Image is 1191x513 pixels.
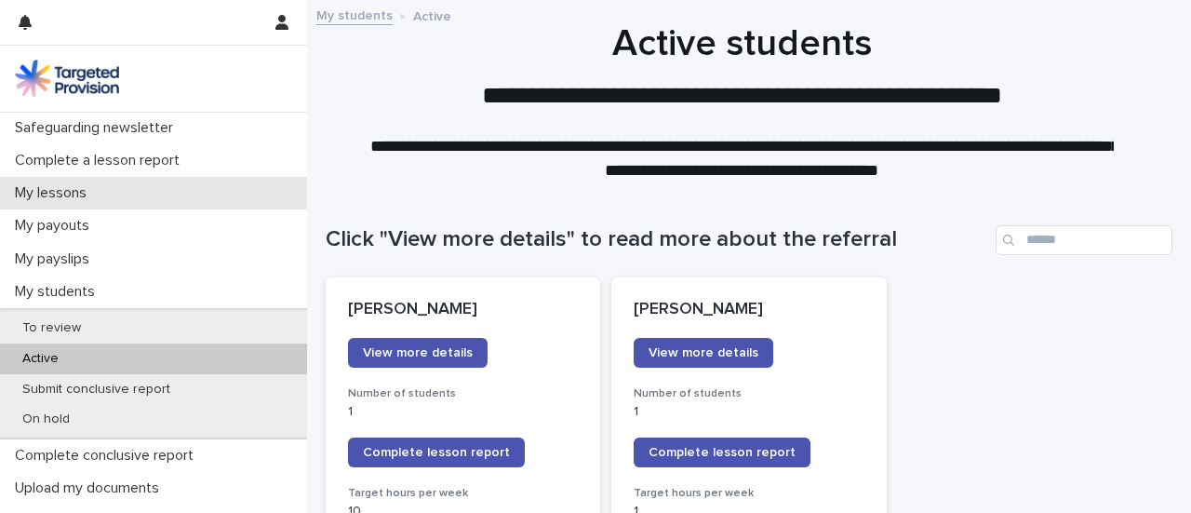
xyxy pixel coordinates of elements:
a: Complete lesson report [634,438,810,467]
p: Safeguarding newsletter [7,119,188,137]
span: View more details [363,346,473,359]
span: Complete lesson report [649,446,796,459]
p: 1 [348,404,578,420]
h1: Click "View more details" to read more about the referral [326,226,988,253]
span: View more details [649,346,758,359]
p: Complete a lesson report [7,152,194,169]
p: Upload my documents [7,479,174,497]
h3: Target hours per week [348,486,578,501]
input: Search [996,225,1172,255]
a: View more details [634,338,773,368]
p: Submit conclusive report [7,382,185,398]
p: My lessons [7,184,101,202]
p: [PERSON_NAME] [348,300,578,320]
p: [PERSON_NAME] [634,300,863,320]
a: My students [316,4,393,25]
h3: Number of students [348,386,578,401]
p: 1 [634,404,863,420]
a: View more details [348,338,488,368]
span: Complete lesson report [363,446,510,459]
h3: Target hours per week [634,486,863,501]
p: Active [413,5,451,25]
p: My payslips [7,250,104,268]
img: M5nRWzHhSzIhMunXDL62 [15,60,119,97]
h1: Active students [326,21,1158,66]
h3: Number of students [634,386,863,401]
a: Complete lesson report [348,438,525,467]
p: On hold [7,412,85,427]
p: Complete conclusive report [7,447,208,465]
p: To review [7,320,96,336]
p: My payouts [7,217,104,235]
p: Active [7,351,74,367]
p: My students [7,283,110,301]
